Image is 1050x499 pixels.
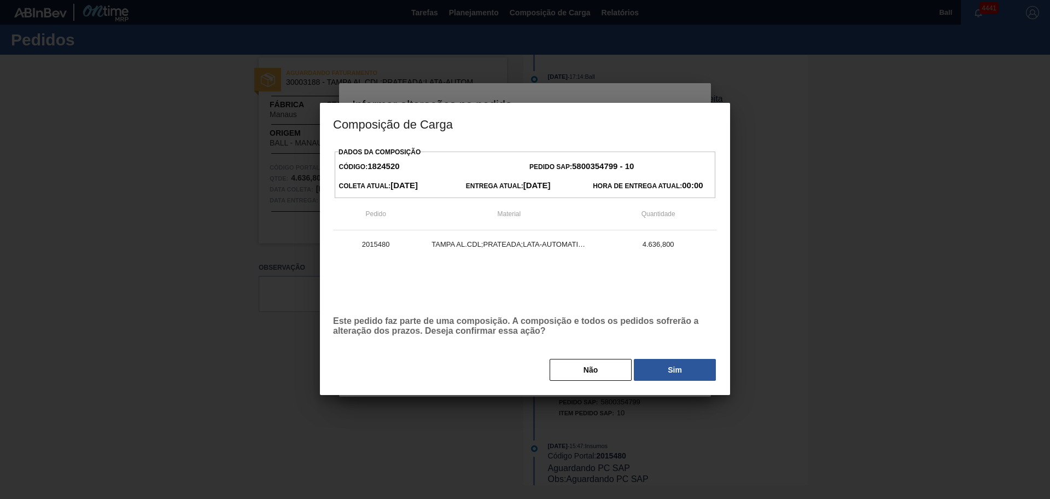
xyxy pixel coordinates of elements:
[320,103,730,144] h3: Composição de Carga
[367,161,399,171] strong: 1824520
[599,230,717,258] td: 4.636,800
[365,210,386,218] span: Pedido
[418,230,599,258] td: TAMPA AL.CDL;PRATEADA;LATA-AUTOMATICA;
[550,359,632,381] button: Não
[529,163,634,171] span: Pedido SAP:
[339,148,421,156] label: Dados da Composição
[466,182,551,190] span: Entrega Atual:
[641,210,675,218] span: Quantidade
[634,359,716,381] button: Sim
[333,316,717,336] p: Este pedido faz parte de uma composição. A composição e todos os pedidos sofrerão a alteração dos...
[390,181,418,190] strong: [DATE]
[339,163,400,171] span: Código:
[593,182,703,190] span: Hora de Entrega Atual:
[333,230,418,258] td: 2015480
[523,181,551,190] strong: [DATE]
[498,210,521,218] span: Material
[682,181,703,190] strong: 00:00
[572,161,634,171] strong: 5800354799 - 10
[339,182,418,190] span: Coleta Atual:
